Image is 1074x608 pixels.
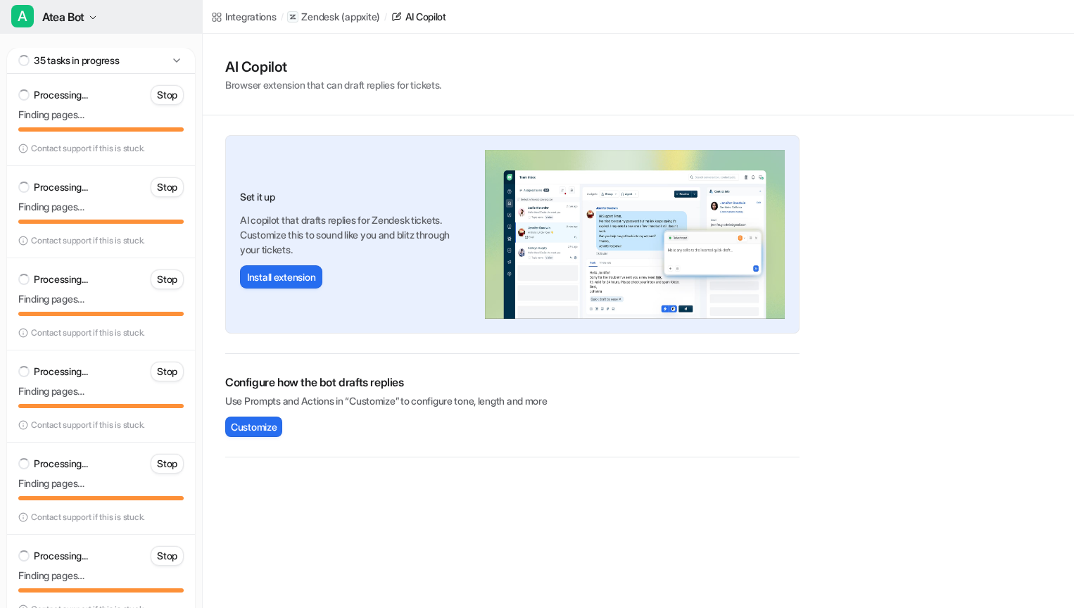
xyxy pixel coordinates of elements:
[225,77,441,92] p: Browser extension that can draft replies for tickets.
[211,9,277,24] a: Integrations
[18,569,184,583] p: Finding pages…
[405,9,446,24] div: AI Copilot
[157,272,177,286] p: Stop
[34,180,87,194] p: Processing...
[384,11,387,23] span: /
[18,292,184,306] p: Finding pages…
[157,180,177,194] p: Stop
[31,419,145,431] p: Contact support if this is stuck.
[225,417,282,437] button: Customize
[42,7,84,27] span: Atea Bot
[34,549,87,563] p: Processing...
[151,177,184,197] button: Stop
[34,88,87,102] p: Processing...
[225,374,800,391] h2: Configure how the bot drafts replies
[225,393,800,408] p: Use Prompts and Actions in “Customize” to configure tone, length and more
[18,476,184,490] p: Finding pages…
[31,235,145,246] p: Contact support if this is stuck.
[225,56,441,77] h1: AI Copilot
[157,88,177,102] p: Stop
[391,9,446,24] a: AI Copilot
[31,143,145,154] p: Contact support if this is stuck.
[225,9,277,24] div: Integrations
[341,10,380,24] p: ( appxite )
[231,419,277,434] span: Customize
[157,365,177,379] p: Stop
[287,10,380,24] a: Zendesk(appxite)
[485,150,785,319] img: Zendesk AI Copilot
[31,327,145,338] p: Contact support if this is stuck.
[281,11,284,23] span: /
[31,512,145,523] p: Contact support if this is stuck.
[240,213,471,257] p: AI copilot that drafts replies for Zendesk tickets. Customize this to sound like you and blitz th...
[34,365,87,379] p: Processing...
[301,10,339,24] p: Zendesk
[34,53,119,68] p: 35 tasks in progress
[240,189,471,204] h3: Set it up
[151,362,184,381] button: Stop
[157,457,177,471] p: Stop
[18,200,184,214] p: Finding pages…
[18,108,184,122] p: Finding pages…
[6,42,196,62] a: Chat
[11,5,34,27] span: A
[157,549,177,563] p: Stop
[34,272,87,286] p: Processing...
[240,265,322,289] button: Install extension
[151,454,184,474] button: Stop
[151,85,184,105] button: Stop
[34,457,87,471] p: Processing...
[151,546,184,566] button: Stop
[18,384,184,398] p: Finding pages…
[151,270,184,289] button: Stop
